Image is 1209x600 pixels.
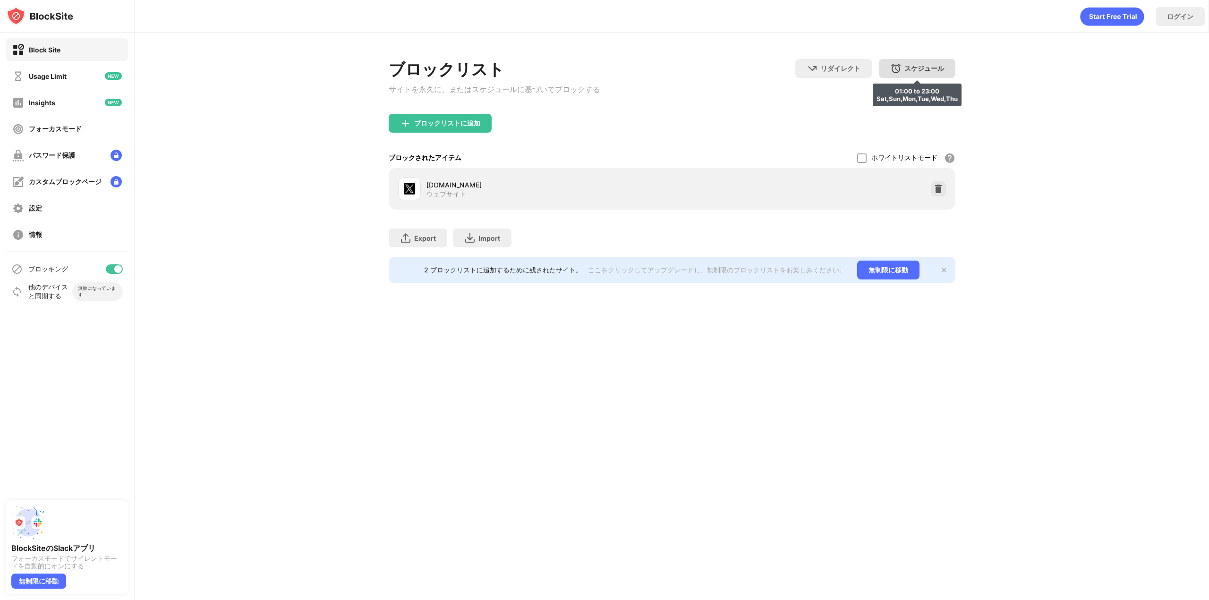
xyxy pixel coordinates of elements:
[12,44,24,56] img: block-on.svg
[12,70,24,82] img: time-usage-off.svg
[105,99,122,106] img: new-icon.svg
[871,153,937,162] div: ホワイトリストモード
[478,234,500,242] div: Import
[1167,12,1193,21] div: ログイン
[11,286,23,297] img: sync-icon.svg
[29,204,42,213] div: 設定
[426,180,672,190] div: [DOMAIN_NAME]
[29,177,102,186] div: カスタムブロックページ
[940,266,948,274] img: x-button.svg
[426,190,466,198] div: ウェブサイト
[11,555,123,570] div: フォーカスモードでサイレントモードを自動的にオンにする
[29,151,75,160] div: パスワード保護
[11,263,23,275] img: blocking-icon.svg
[12,123,24,135] img: focus-off.svg
[12,176,24,188] img: customize-block-page-off.svg
[29,72,67,80] div: Usage Limit
[389,85,600,95] div: サイトを永久に、またはスケジュールに基づいてブロックする
[11,543,123,553] div: BlockSiteのSlackアプリ
[12,203,24,214] img: settings-off.svg
[877,95,958,102] div: Sat,Sun,Mon,Tue,Wed,Thu
[877,87,958,95] div: 01:00 to 23:00
[28,283,72,301] div: 他のデバイスと同期する
[857,261,920,279] div: 無制限に移動
[404,183,415,194] img: favicons
[111,176,122,187] img: lock-menu.svg
[11,506,45,540] img: push-slack.svg
[111,150,122,161] img: lock-menu.svg
[29,46,60,54] div: Block Site
[29,230,42,239] div: 情報
[12,97,24,109] img: insights-off.svg
[12,150,24,161] img: password-protection-off.svg
[904,64,944,73] div: スケジュール
[1080,7,1144,26] div: animation
[821,64,860,73] div: リダイレクト
[11,574,66,589] div: 無制限に移動
[12,229,24,241] img: about-off.svg
[414,234,436,242] div: Export
[389,59,600,81] div: ブロックリスト
[588,266,846,275] div: ここをクリックしてアップグレードし、無制限のブロックリストをお楽しみください。
[7,7,73,25] img: logo-blocksite.svg
[424,266,582,275] div: 2 ブロックリストに追加するために残されたサイト。
[389,153,461,162] div: ブロックされたアイテム
[414,119,480,127] div: ブロックリストに追加
[29,99,55,107] div: Insights
[28,265,68,274] div: ブロッキング
[78,285,117,298] div: 無効になっています
[105,72,122,80] img: new-icon.svg
[29,125,82,134] div: フォーカスモード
